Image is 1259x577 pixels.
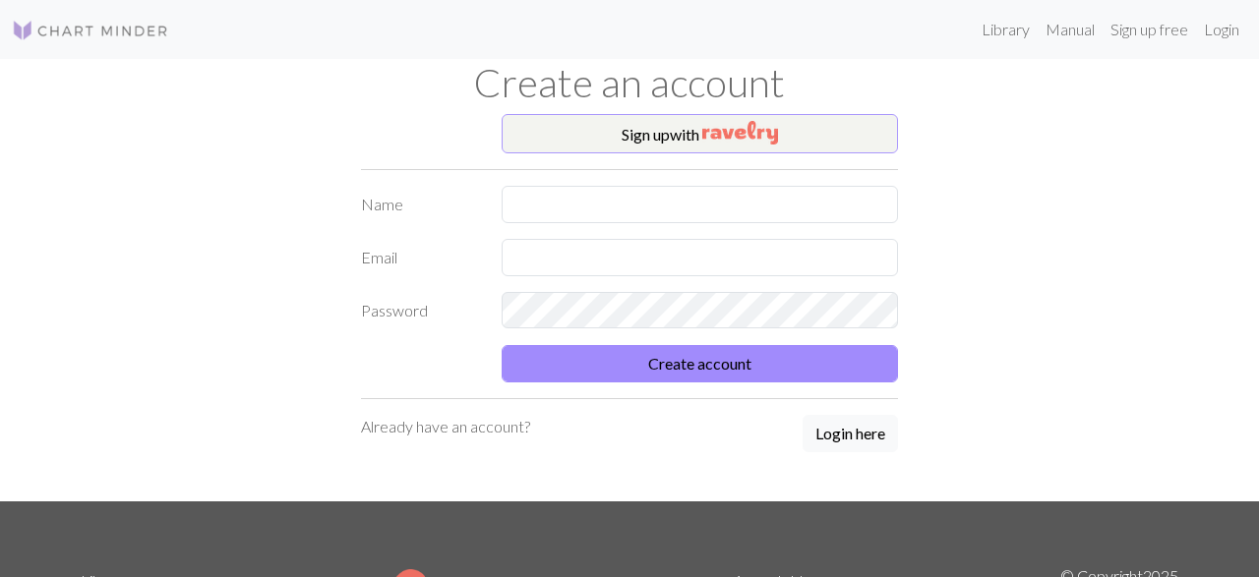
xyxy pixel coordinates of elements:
[12,19,169,42] img: Logo
[349,239,490,276] label: Email
[502,345,899,382] button: Create account
[361,415,530,438] p: Already have an account?
[1038,10,1103,49] a: Manual
[349,186,490,223] label: Name
[1196,10,1247,49] a: Login
[803,415,898,452] button: Login here
[502,114,899,153] button: Sign upwith
[974,10,1038,49] a: Library
[1103,10,1196,49] a: Sign up free
[803,415,898,454] a: Login here
[349,292,490,329] label: Password
[702,121,778,144] img: Ravelry
[69,59,1190,106] h1: Create an account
